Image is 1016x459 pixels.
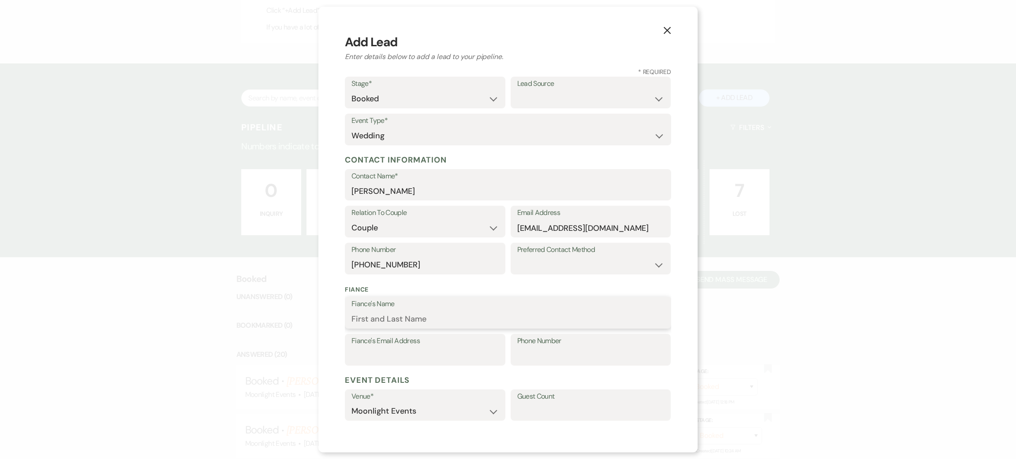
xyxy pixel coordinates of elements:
[351,170,665,183] label: Contact Name*
[351,298,665,311] label: Fiance's Name
[351,207,499,219] label: Relation To Couple
[345,374,671,387] h5: Event Details
[351,182,665,200] input: First and Last Name
[351,244,499,256] label: Phone Number
[351,115,665,127] label: Event Type*
[517,78,665,90] label: Lead Source
[345,153,671,167] h5: Contact Information
[351,390,499,403] label: Venue*
[345,285,671,294] p: Fiance
[345,67,671,77] h3: * Required
[345,33,671,52] h3: Add Lead
[517,335,665,348] label: Phone Number
[351,78,499,90] label: Stage*
[351,335,499,348] label: Fiance's Email Address
[517,207,665,219] label: Email Address
[517,244,665,256] label: Preferred Contact Method
[351,311,665,328] input: First and Last Name
[517,390,665,403] label: Guest Count
[345,52,671,62] h2: Enter details below to add a lead to your pipeline.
